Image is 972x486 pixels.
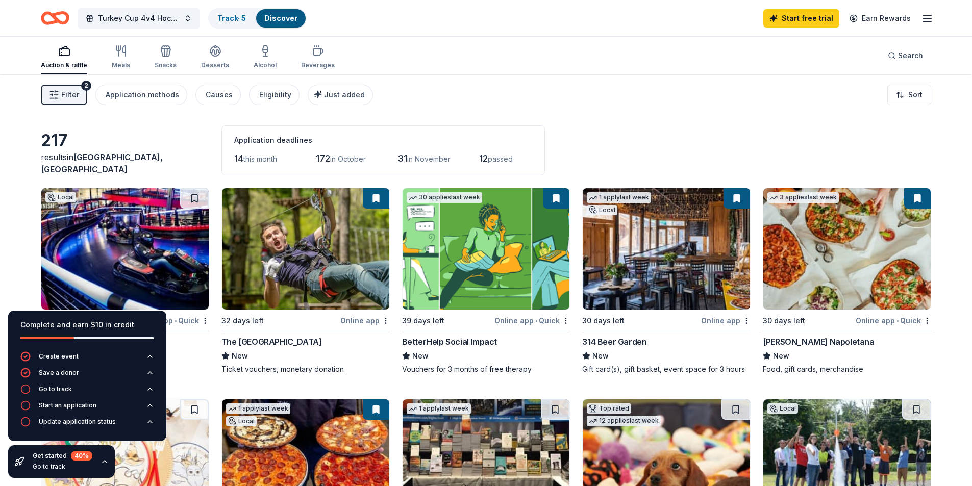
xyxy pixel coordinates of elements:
img: Image for 314 Beer Garden [583,188,750,310]
button: Desserts [201,41,229,74]
button: Filter2 [41,85,87,105]
div: Go to track [39,385,72,393]
div: Beverages [301,61,335,69]
span: 12 [479,153,488,164]
span: [GEOGRAPHIC_DATA], [GEOGRAPHIC_DATA] [41,152,163,174]
div: Local [45,192,76,202]
span: Just added [324,90,365,99]
img: Image for BetterHelp Social Impact [403,188,570,310]
button: Application methods [95,85,187,105]
button: Save a donor [20,368,154,384]
div: Create event [39,352,79,361]
span: in [41,152,163,174]
div: Desserts [201,61,229,69]
div: Food, gift cards, merchandise [763,364,931,374]
img: Image for RPM Raceway [41,188,209,310]
button: Start an application [20,400,154,417]
img: Image for Frank Pepe Pizzeria Napoletana [763,188,931,310]
span: passed [488,155,513,163]
div: Meals [112,61,130,69]
a: Earn Rewards [843,9,917,28]
div: Save a donor [39,369,79,377]
div: Local [767,403,798,414]
div: BetterHelp Social Impact [402,336,497,348]
span: New [773,350,789,362]
span: Sort [908,89,923,101]
a: Image for 314 Beer Garden1 applylast weekLocal30 days leftOnline app314 Beer GardenNewGift card(s... [582,188,751,374]
div: Go to track [33,463,92,471]
a: Home [41,6,69,30]
div: 12 applies last week [587,416,661,426]
div: 1 apply last week [226,403,290,414]
div: Start an application [39,401,96,410]
div: 30 days left [763,315,805,327]
span: in November [407,155,451,163]
div: Auction & raffle [41,61,87,69]
div: Vouchers for 3 months of free therapy [402,364,570,374]
button: Alcohol [254,41,277,74]
div: 39 days left [402,315,444,327]
div: Causes [206,89,233,101]
span: Turkey Cup 4v4 Hockey Tournament [98,12,180,24]
div: The [GEOGRAPHIC_DATA] [221,336,322,348]
div: Online app [340,314,390,327]
a: Discover [264,14,297,22]
div: Top rated [587,403,631,414]
span: • [535,317,537,325]
span: • [175,317,177,325]
div: 314 Beer Garden [582,336,646,348]
span: Search [898,49,923,62]
div: Online app Quick [494,314,570,327]
div: Application methods [106,89,179,101]
div: Local [587,205,617,215]
span: this month [243,155,277,163]
a: Image for RPM RacewayLocal30 days leftOnline app•QuickRPM RacewayNew2 free races [41,188,209,374]
a: Image for The Adventure Park32 days leftOnline appThe [GEOGRAPHIC_DATA]NewTicket vouchers, moneta... [221,188,390,374]
div: Gift card(s), gift basket, event space for 3 hours [582,364,751,374]
button: Search [880,45,931,66]
button: Sort [887,85,931,105]
button: Causes [195,85,241,105]
span: Filter [61,89,79,101]
span: 31 [397,153,407,164]
a: Image for Frank Pepe Pizzeria Napoletana3 applieslast week30 days leftOnline app•Quick[PERSON_NAM... [763,188,931,374]
a: Image for BetterHelp Social Impact30 applieslast week39 days leftOnline app•QuickBetterHelp Socia... [402,188,570,374]
div: 1 apply last week [587,192,651,203]
button: Turkey Cup 4v4 Hockey Tournament [78,8,200,29]
div: 1 apply last week [407,403,471,414]
span: New [412,350,429,362]
span: in October [330,155,366,163]
button: Eligibility [249,85,300,105]
button: Go to track [20,384,154,400]
button: Beverages [301,41,335,74]
button: Auction & raffle [41,41,87,74]
div: [PERSON_NAME] Napoletana [763,336,874,348]
div: Get started [33,451,92,461]
a: Track· 5 [217,14,246,22]
button: Snacks [155,41,177,74]
span: New [232,350,248,362]
span: 172 [316,153,330,164]
span: • [896,317,899,325]
div: 32 days left [221,315,264,327]
div: Eligibility [259,89,291,101]
div: 30 applies last week [407,192,482,203]
div: Application deadlines [234,134,532,146]
div: Online app [701,314,751,327]
div: results [41,151,209,175]
div: Alcohol [254,61,277,69]
div: 2 [81,81,91,91]
div: 40 % [71,451,92,461]
span: 14 [234,153,243,164]
div: Update application status [39,418,116,426]
button: Track· 5Discover [208,8,307,29]
button: Create event [20,351,154,368]
div: Online app Quick [856,314,931,327]
div: Local [226,416,257,426]
div: 30 days left [582,315,625,327]
button: Meals [112,41,130,74]
div: 217 [41,131,209,151]
button: Update application status [20,417,154,433]
div: Ticket vouchers, monetary donation [221,364,390,374]
div: Complete and earn $10 in credit [20,319,154,331]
